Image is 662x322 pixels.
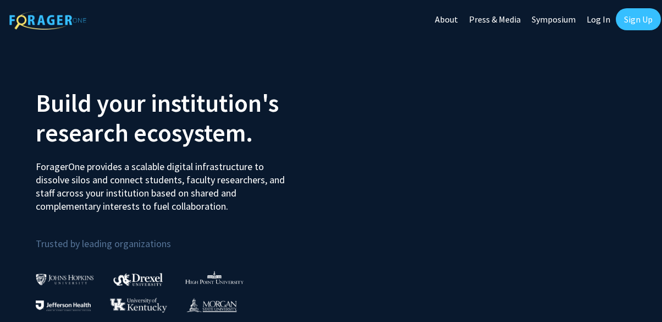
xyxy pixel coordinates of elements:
[36,152,288,213] p: ForagerOne provides a scalable digital infrastructure to dissolve silos and connect students, fac...
[186,298,237,312] img: Morgan State University
[9,10,86,30] img: ForagerOne Logo
[36,274,94,285] img: Johns Hopkins University
[113,273,163,286] img: Drexel University
[36,301,91,311] img: Thomas Jefferson University
[616,8,661,30] a: Sign Up
[36,88,323,148] h2: Build your institution's research ecosystem.
[110,298,167,313] img: University of Kentucky
[36,222,323,252] p: Trusted by leading organizations
[185,271,244,284] img: High Point University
